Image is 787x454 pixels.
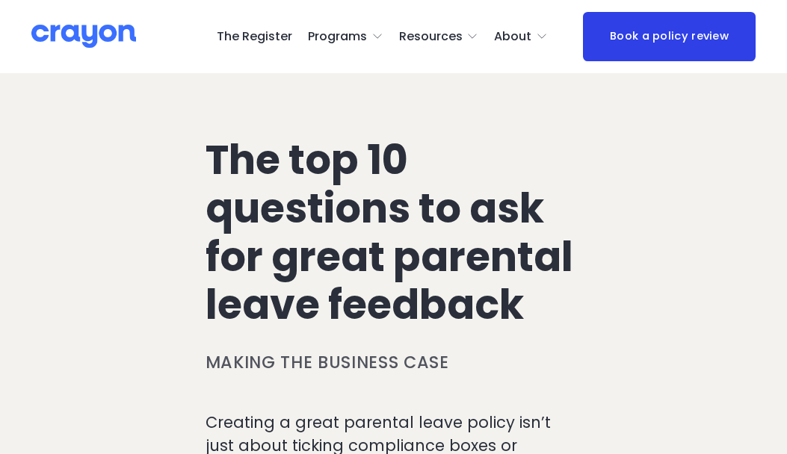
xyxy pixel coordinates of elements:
[494,26,531,48] span: About
[308,26,367,48] span: Programs
[217,25,292,49] a: The Register
[583,12,756,61] a: Book a policy review
[206,351,449,374] a: Making the business case
[206,136,582,329] h1: The top 10 questions to ask for great parental leave feedback
[308,25,383,49] a: folder dropdown
[31,23,136,49] img: Crayon
[399,26,463,48] span: Resources
[494,25,548,49] a: folder dropdown
[399,25,479,49] a: folder dropdown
